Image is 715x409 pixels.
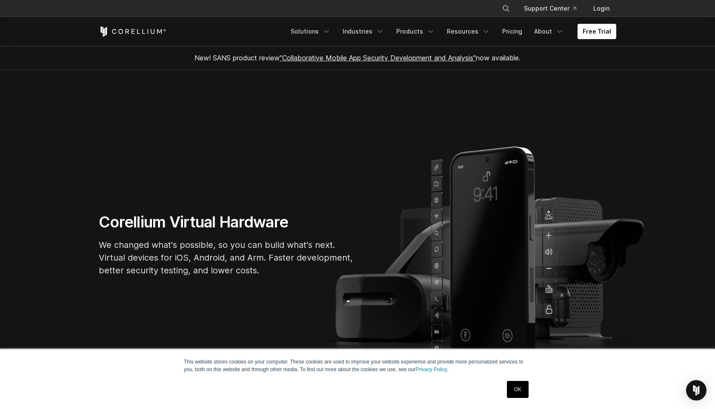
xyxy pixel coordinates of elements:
[99,26,166,37] a: Corellium Home
[286,24,616,39] div: Navigation Menu
[686,380,706,400] div: Open Intercom Messenger
[415,366,448,372] a: Privacy Policy.
[498,1,514,16] button: Search
[337,24,389,39] a: Industries
[578,24,616,39] a: Free Trial
[586,1,616,16] a: Login
[99,213,354,232] h1: Corellium Virtual Hardware
[517,1,583,16] a: Support Center
[194,54,521,62] span: New! SANS product review now available.
[99,239,354,277] p: We changed what's possible, so you can build what's next. Virtual devices for iOS, Android, and A...
[492,1,616,16] div: Navigation Menu
[497,24,527,39] a: Pricing
[280,54,476,62] a: "Collaborative Mobile App Security Development and Analysis"
[507,381,529,398] a: OK
[184,358,531,373] p: This website stores cookies on your computer. These cookies are used to improve your website expe...
[442,24,495,39] a: Resources
[391,24,440,39] a: Products
[286,24,336,39] a: Solutions
[529,24,569,39] a: About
